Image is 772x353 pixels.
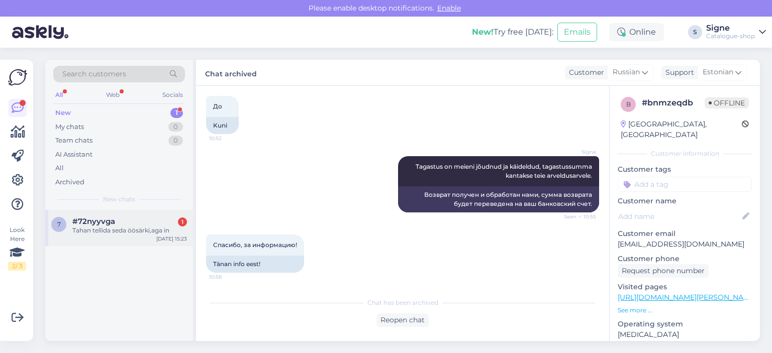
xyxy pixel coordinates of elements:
div: Tänan info eest! [206,256,304,273]
span: Signe [558,148,596,156]
p: Customer name [618,196,752,206]
div: 1 [170,108,183,118]
span: До [213,102,222,110]
div: Try free [DATE]: [472,26,553,38]
div: All [55,163,64,173]
span: Chat has been archived [367,298,438,307]
div: AI Assistant [55,150,92,160]
div: Look Here [8,225,26,271]
div: Team chats [55,136,92,146]
input: Add name [618,211,740,222]
a: SigneCatalogue-shop [706,24,766,40]
div: Возврат получен и обработан нами, сумма возврата будет переведена на ваш банковский счет. [398,186,599,212]
span: #72nyyvga [72,217,115,226]
div: My chats [55,122,84,132]
span: New chats [103,195,135,204]
div: Kuni [206,117,239,134]
b: New! [472,27,494,37]
div: [DATE] 15:23 [156,235,187,243]
input: Add a tag [618,177,752,192]
span: Search customers [62,69,126,79]
span: Estonian [703,67,733,78]
div: Archived [55,177,84,187]
div: Tahan tellida seda öösärki,aga in [72,226,187,235]
p: Visited pages [618,282,752,292]
span: Russian [613,67,640,78]
p: Operating system [618,319,752,329]
p: [EMAIL_ADDRESS][DOMAIN_NAME] [618,239,752,250]
span: Seen ✓ 10:55 [558,213,596,220]
span: Offline [705,97,749,108]
button: Emails [557,23,597,42]
div: All [53,88,65,101]
p: See more ... [618,306,752,315]
div: [GEOGRAPHIC_DATA], [GEOGRAPHIC_DATA] [621,119,742,140]
span: 10:52 [209,135,247,142]
div: Request phone number [618,264,709,278]
div: 1 [178,217,187,226]
div: 0 [168,136,183,146]
p: Customer tags [618,164,752,175]
div: # bnmzeqdb [642,97,705,109]
span: 7 [57,220,61,228]
div: Online [609,23,664,41]
div: Reopen chat [376,313,429,327]
p: Customer phone [618,254,752,264]
span: b [626,100,631,108]
div: Signe [706,24,755,32]
div: New [55,108,71,118]
div: Support [661,67,694,78]
span: Спасибо, за информацию! [213,241,297,249]
div: Web [104,88,122,101]
div: Customer information [618,149,752,158]
div: Catalogue-shop [706,32,755,40]
a: [URL][DOMAIN_NAME][PERSON_NAME] [618,293,756,302]
span: 10:58 [209,273,247,281]
span: Tagastus on meieni jõudnud ja käideldud, tagastussumma kantakse teie arveldusarvele. [416,163,594,179]
div: Socials [160,88,185,101]
div: 0 [168,122,183,132]
div: Customer [565,67,604,78]
p: Customer email [618,228,752,239]
p: [MEDICAL_DATA] [618,329,752,340]
label: Chat archived [205,66,257,79]
span: Enable [434,4,464,13]
div: S [688,25,702,39]
div: 2 / 3 [8,262,26,271]
img: Askly Logo [8,68,27,87]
